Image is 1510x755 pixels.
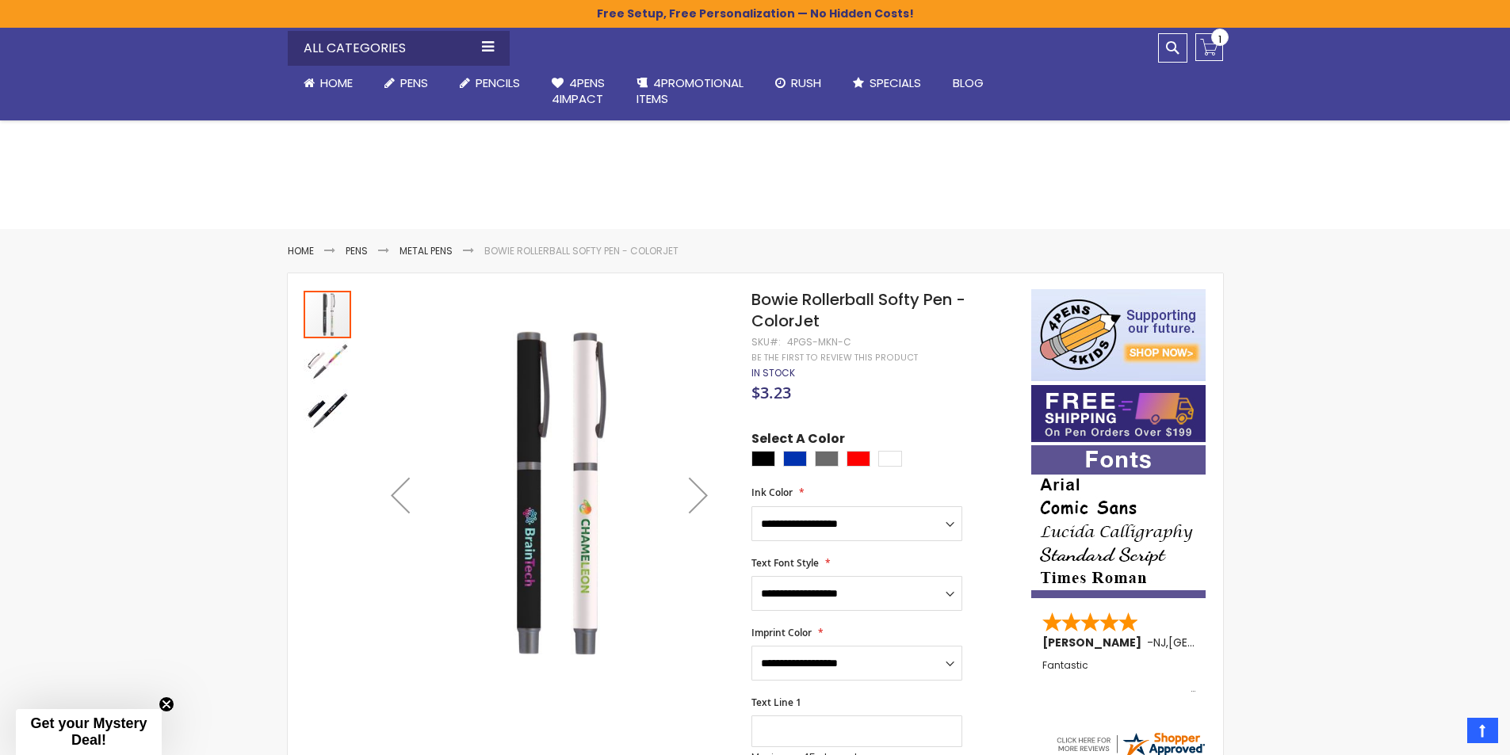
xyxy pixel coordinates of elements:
[751,626,812,639] span: Imprint Color
[783,451,807,467] div: Blue
[1031,385,1206,442] img: Free shipping on orders over $199
[304,387,351,437] div: Bowie Rollerball Softy Pen - ColorJet
[346,244,368,257] a: Pens
[751,335,781,349] strong: SKU
[288,31,510,66] div: All Categories
[953,74,984,91] span: Blog
[1042,660,1196,694] div: Fantastic
[870,74,921,91] span: Specials
[484,245,679,257] li: Bowie Rollerball Softy Pen - ColorJet
[1031,289,1206,381] img: 4pens 4 kids
[476,74,520,91] span: Pencils
[159,696,174,712] button: Close teaser
[399,244,453,257] a: Metal Pens
[791,74,821,91] span: Rush
[1195,33,1223,61] a: 1
[369,312,731,674] img: Bowie Rollerball Softy Pen - ColorJet
[667,289,730,700] div: Next
[751,696,801,709] span: Text Line 1
[837,66,937,101] a: Specials
[847,451,870,467] div: Red
[787,336,851,349] div: 4PGS-MKN-C
[288,244,314,257] a: Home
[552,74,605,107] span: 4Pens 4impact
[320,74,353,91] span: Home
[751,451,775,467] div: Black
[288,66,369,101] a: Home
[30,715,147,748] span: Get your Mystery Deal!
[815,451,839,467] div: Grey
[1147,635,1285,650] span: - ,
[1042,635,1147,650] span: [PERSON_NAME]
[400,74,428,91] span: Pens
[304,289,353,338] div: Bowie Rollerball Softy Pen - ColorJet
[751,352,918,364] a: Be the first to review this product
[751,486,793,499] span: Ink Color
[304,338,353,387] div: Bowie Rollerball Softy Pen - ColorJet
[304,389,351,437] img: Bowie Rollerball Softy Pen - ColorJet
[636,74,744,107] span: 4PROMOTIONAL ITEMS
[369,66,444,101] a: Pens
[444,66,536,101] a: Pencils
[751,430,845,452] span: Select A Color
[751,367,795,379] div: Availability
[1153,635,1166,650] span: NJ
[751,382,791,403] span: $3.23
[878,451,902,467] div: White
[751,556,819,570] span: Text Font Style
[304,340,351,387] img: Bowie Rollerball Softy Pen - ColorJet
[759,66,837,101] a: Rush
[369,289,432,700] div: Previous
[621,66,759,117] a: 4PROMOTIONALITEMS
[536,66,621,117] a: 4Pens4impact
[937,66,1000,101] a: Blog
[1031,445,1206,598] img: font-personalization-examples
[751,288,965,332] span: Bowie Rollerball Softy Pen - ColorJet
[751,366,795,379] span: In stock
[1379,712,1510,755] iframe: Google Customer Reviews
[16,709,162,755] div: Get your Mystery Deal!Close teaser
[1168,635,1285,650] span: [GEOGRAPHIC_DATA]
[1218,32,1221,47] span: 1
